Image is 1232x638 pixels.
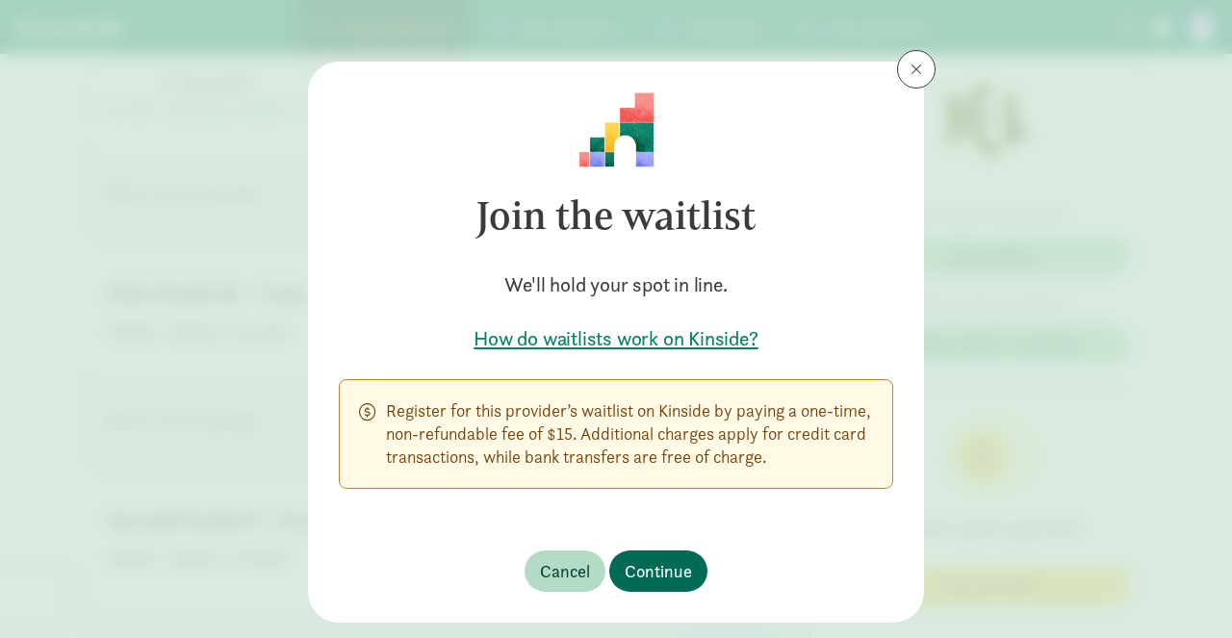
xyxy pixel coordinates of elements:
h3: Join the waitlist [339,167,893,264]
p: Register for this provider’s waitlist on Kinside by paying a one-time, non-refundable fee of $15.... [386,399,873,469]
span: Cancel [540,558,590,584]
button: Cancel [525,550,605,592]
span: Continue [625,558,692,584]
a: How do waitlists work on Kinside? [339,325,893,352]
button: Continue [609,550,707,592]
h5: We'll hold your spot in line. [339,271,893,298]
